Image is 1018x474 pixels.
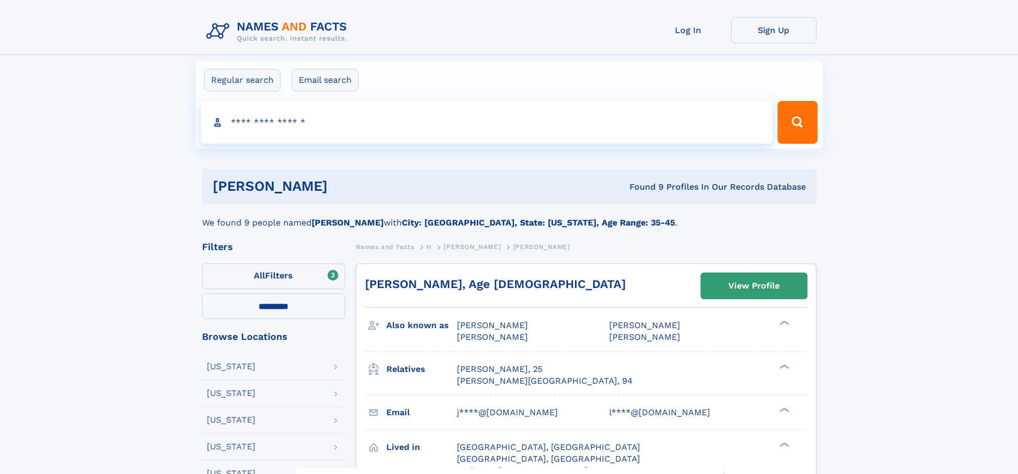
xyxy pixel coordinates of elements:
b: [PERSON_NAME] [312,217,384,228]
button: Search Button [778,101,817,144]
a: [PERSON_NAME][GEOGRAPHIC_DATA], 94 [457,375,633,387]
h3: Relatives [386,360,457,378]
span: [GEOGRAPHIC_DATA], [GEOGRAPHIC_DATA] [457,454,640,464]
img: Logo Names and Facts [202,17,356,46]
div: ❯ [777,441,790,448]
a: Sign Up [731,17,817,43]
div: We found 9 people named with . [202,204,817,229]
div: Browse Locations [202,332,345,341]
span: [PERSON_NAME] [609,332,680,342]
span: [PERSON_NAME] [444,243,501,251]
div: [US_STATE] [207,362,255,371]
a: [PERSON_NAME], 25 [457,363,542,375]
a: Names and Facts [356,240,415,253]
h3: Lived in [386,438,457,456]
span: [PERSON_NAME] [513,243,570,251]
span: H [426,243,432,251]
a: [PERSON_NAME], Age [DEMOGRAPHIC_DATA] [365,277,626,291]
span: [PERSON_NAME] [457,320,528,330]
span: [GEOGRAPHIC_DATA], [GEOGRAPHIC_DATA] [457,442,640,452]
span: [PERSON_NAME] [457,332,528,342]
div: ❯ [777,406,790,413]
a: View Profile [701,273,807,299]
a: [PERSON_NAME] [444,240,501,253]
h1: [PERSON_NAME] [213,180,479,193]
div: ❯ [777,363,790,370]
h3: Also known as [386,316,457,335]
a: H [426,240,432,253]
h3: Email [386,403,457,422]
div: Found 9 Profiles In Our Records Database [478,181,806,193]
div: [US_STATE] [207,389,255,398]
input: search input [201,101,773,144]
a: Log In [646,17,731,43]
div: [US_STATE] [207,416,255,424]
div: [US_STATE] [207,442,255,451]
b: City: [GEOGRAPHIC_DATA], State: [US_STATE], Age Range: 35-45 [402,217,675,228]
label: Filters [202,263,345,289]
div: Filters [202,242,345,252]
label: Email search [292,69,359,91]
div: ❯ [777,320,790,327]
span: [PERSON_NAME] [609,320,680,330]
label: Regular search [204,69,281,91]
span: All [254,270,265,281]
div: View Profile [728,274,780,298]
